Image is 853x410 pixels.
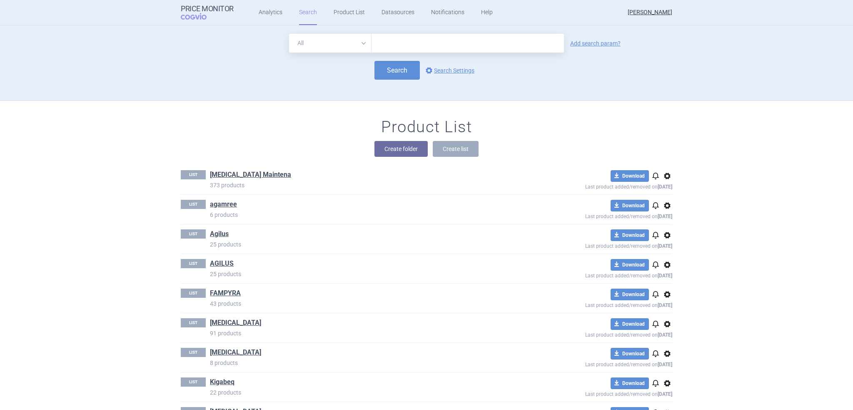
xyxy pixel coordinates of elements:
[611,289,649,300] button: Download
[525,330,672,338] p: Last product added/removed on
[210,229,229,240] h1: Agilus
[181,200,206,209] p: LIST
[210,289,241,298] a: FAMPYRA
[181,170,206,179] p: LIST
[658,273,672,279] strong: [DATE]
[424,65,474,75] a: Search Settings
[525,360,672,367] p: Last product added/removed on
[611,377,649,389] button: Download
[658,184,672,190] strong: [DATE]
[210,200,237,211] h1: agamree
[210,229,229,239] a: Agilus
[210,377,234,387] a: Kigabeq
[611,170,649,182] button: Download
[210,170,291,179] a: [MEDICAL_DATA] Maintena
[658,302,672,308] strong: [DATE]
[181,229,206,239] p: LIST
[181,13,218,20] span: COGVIO
[658,332,672,338] strong: [DATE]
[611,318,649,330] button: Download
[210,240,525,249] p: 25 products
[210,259,234,270] h1: AGILUS
[210,377,234,388] h1: Kigabeq
[210,259,234,268] a: AGILUS
[525,211,672,219] p: Last product added/removed on
[210,318,261,329] h1: IBRANCE
[525,271,672,279] p: Last product added/removed on
[181,318,206,327] p: LIST
[433,141,479,157] button: Create list
[525,241,672,249] p: Last product added/removed on
[210,289,241,299] h1: FAMPYRA
[210,200,237,209] a: agamree
[381,118,472,137] h1: Product List
[210,181,525,189] p: 373 products
[210,299,525,308] p: 43 products
[181,5,234,20] a: Price MonitorCOGVIO
[658,391,672,397] strong: [DATE]
[611,200,649,211] button: Download
[210,359,525,367] p: 8 products
[525,300,672,308] p: Last product added/removed on
[210,318,261,327] a: [MEDICAL_DATA]
[210,388,525,397] p: 22 products
[181,5,234,13] strong: Price Monitor
[525,389,672,397] p: Last product added/removed on
[210,211,525,219] p: 6 products
[658,243,672,249] strong: [DATE]
[181,289,206,298] p: LIST
[210,329,525,337] p: 91 products
[570,40,621,46] a: Add search param?
[374,61,420,80] button: Search
[210,170,291,181] h1: Abilify Maintena
[658,214,672,219] strong: [DATE]
[210,348,261,357] a: [MEDICAL_DATA]
[181,377,206,387] p: LIST
[210,348,261,359] h1: Inbrija
[374,141,428,157] button: Create folder
[611,348,649,360] button: Download
[181,259,206,268] p: LIST
[210,270,525,278] p: 25 products
[611,259,649,271] button: Download
[181,348,206,357] p: LIST
[611,229,649,241] button: Download
[525,182,672,190] p: Last product added/removed on
[658,362,672,367] strong: [DATE]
